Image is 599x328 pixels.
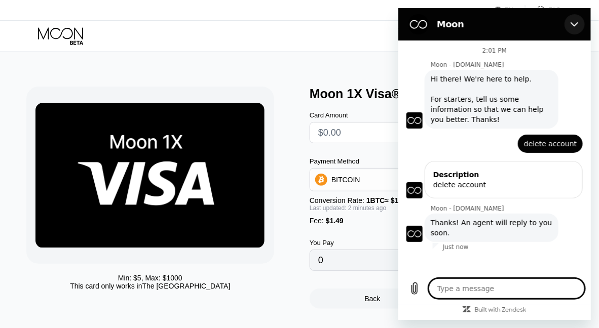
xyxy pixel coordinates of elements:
[526,5,561,15] div: FAQ
[310,239,498,247] div: You Pay
[549,7,561,14] div: FAQ
[331,176,360,184] div: BITCOIN
[310,170,565,190] div: BITCOIN
[318,122,489,143] input: $0.00
[366,196,430,204] span: 1 BTC ≈ $112,802.16
[310,111,498,119] div: Card Amount
[398,8,591,320] iframe: Messaging window
[310,217,566,225] div: Fee :
[310,196,566,204] div: Conversion Rate:
[310,157,566,165] div: Payment Method
[495,5,526,15] div: EN
[505,7,514,14] div: EN
[310,289,435,309] div: Back
[364,295,380,303] div: Back
[310,204,566,212] div: Last updated: 2 minutes ago
[70,282,230,290] div: This card only works in The [GEOGRAPHIC_DATA]
[310,87,583,101] div: Moon 1X Visa® Card
[326,217,344,225] span: $1.49
[118,274,182,282] div: Min: $ 5 , Max: $ 1000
